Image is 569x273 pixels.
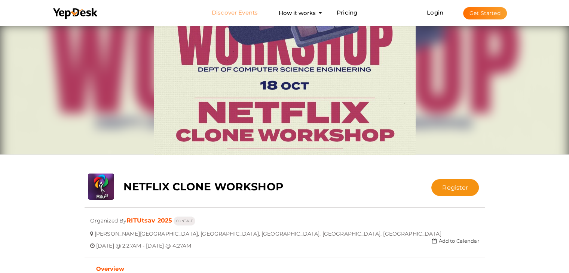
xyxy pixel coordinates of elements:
img: CQXHJZ2C_small.png [88,174,114,200]
a: Pricing [337,6,357,20]
span: Organized By [90,212,127,224]
a: RITUtsav 2025 [126,217,172,224]
a: Login [427,9,443,16]
a: Add to Calendar [432,238,479,244]
span: [PERSON_NAME][GEOGRAPHIC_DATA], [GEOGRAPHIC_DATA], [GEOGRAPHIC_DATA], [GEOGRAPHIC_DATA], [GEOGRAP... [95,225,441,237]
a: Discover Events [212,6,258,20]
b: NETFLIX CLONE WORKSHOP [123,180,284,193]
button: How it works [276,6,318,20]
img: UZNFAW5Z_normal.jpeg [154,24,416,155]
span: [DATE] @ 2:27AM - [DATE] @ 4:27AM [96,237,192,249]
button: Register [431,179,479,196]
b: Overview [96,265,124,272]
button: Get Started [463,7,507,19]
button: CONTACT [174,217,195,226]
